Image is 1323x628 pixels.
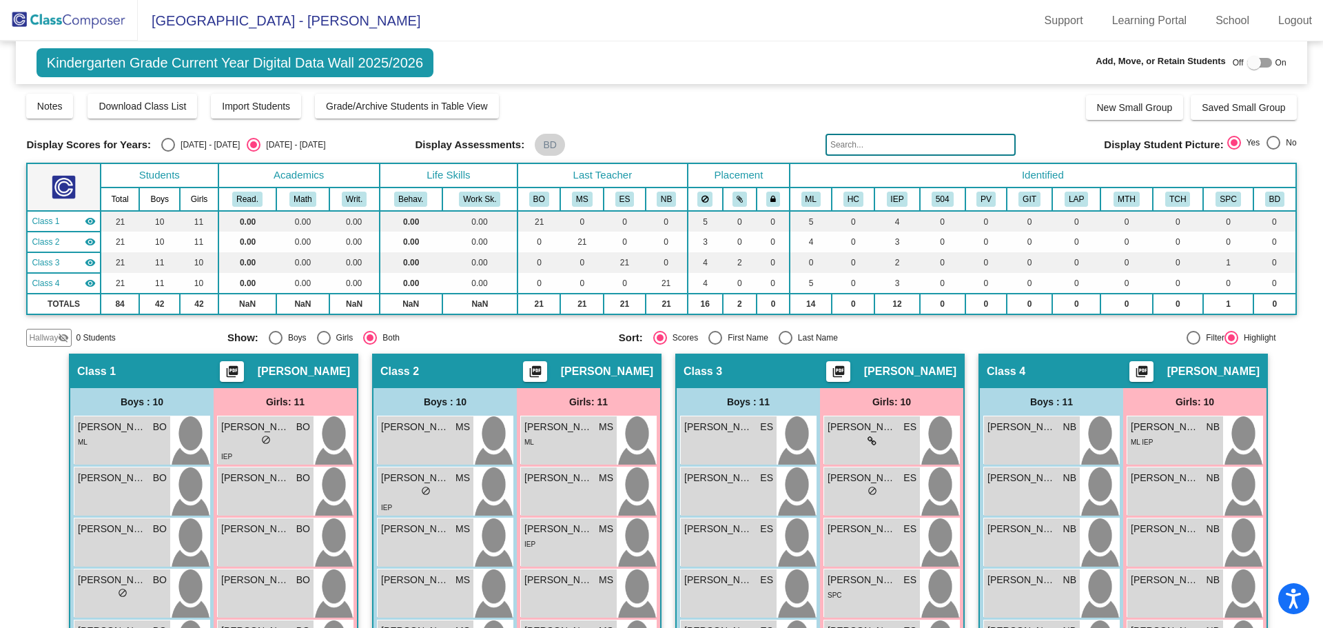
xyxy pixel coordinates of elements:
[1097,102,1173,113] span: New Small Group
[1207,420,1220,434] span: NB
[560,294,604,314] td: 21
[1052,232,1100,252] td: 0
[1096,54,1226,68] span: Add, Move, or Retain Students
[276,273,329,294] td: 0.00
[832,211,874,232] td: 0
[1100,273,1152,294] td: 0
[180,232,218,252] td: 11
[180,188,218,211] th: Girls
[342,192,367,207] button: Writ.
[760,420,773,434] span: ES
[1203,252,1253,273] td: 1
[180,252,218,273] td: 10
[380,294,442,314] td: NaN
[218,232,276,252] td: 0.00
[381,471,450,485] span: [PERSON_NAME]
[604,252,645,273] td: 21
[218,273,276,294] td: 0.00
[615,192,635,207] button: ES
[523,361,547,382] button: Print Students Details
[222,101,290,112] span: Import Students
[646,273,688,294] td: 21
[874,273,919,294] td: 3
[1207,471,1220,485] span: NB
[757,188,790,211] th: Keep with teacher
[1063,471,1076,485] span: NB
[32,236,59,248] span: Class 2
[646,252,688,273] td: 0
[1253,232,1295,252] td: 0
[688,211,723,232] td: 5
[920,294,965,314] td: 0
[1203,211,1253,232] td: 0
[139,252,180,273] td: 11
[987,420,1056,434] span: [PERSON_NAME]
[442,294,517,314] td: NaN
[138,10,420,32] span: [GEOGRAPHIC_DATA] - [PERSON_NAME]
[1131,471,1200,485] span: [PERSON_NAME]
[1100,294,1152,314] td: 0
[1253,273,1295,294] td: 0
[723,273,757,294] td: 0
[688,252,723,273] td: 4
[920,273,965,294] td: 0
[315,94,499,119] button: Grade/Archive Students in Table View
[1165,192,1190,207] button: TCH
[1018,192,1040,207] button: GIT
[646,232,688,252] td: 0
[1203,273,1253,294] td: 0
[1007,188,1052,211] th: Intervention Team Watchlist
[329,273,380,294] td: 0.00
[832,188,874,211] th: Highly Capable
[1007,232,1052,252] td: 0
[965,252,1007,273] td: 0
[380,163,518,188] th: Life Skills
[987,365,1025,378] span: Class 4
[832,294,874,314] td: 0
[560,252,604,273] td: 0
[688,188,723,211] th: Keep away students
[965,273,1007,294] td: 0
[1131,420,1200,434] span: [PERSON_NAME]
[604,232,645,252] td: 0
[27,211,100,232] td: Bethany Obieglo - No Class Name
[757,294,790,314] td: 0
[221,420,290,434] span: [PERSON_NAME]
[232,192,263,207] button: Read.
[1153,188,1203,211] th: Teacher Kid
[517,163,688,188] th: Last Teacher
[32,277,59,290] span: Class 4
[26,94,74,119] button: Notes
[1100,252,1152,273] td: 0
[1280,136,1296,149] div: No
[825,134,1016,156] input: Search...
[828,471,896,485] span: [PERSON_NAME]
[684,420,753,434] span: [PERSON_NAME]
[1204,10,1260,32] a: School
[619,331,1000,345] mat-radio-group: Select an option
[1202,102,1285,113] span: Saved Small Group
[646,211,688,232] td: 0
[980,388,1123,416] div: Boys : 11
[619,332,643,344] span: Sort:
[965,188,1007,211] th: Parent Volunteer
[101,273,140,294] td: 21
[101,163,218,188] th: Students
[684,471,753,485] span: [PERSON_NAME]
[1052,188,1100,211] th: Reading Specialist Support
[289,192,316,207] button: Math
[790,188,832,211] th: Multilingual English Learner
[965,294,1007,314] td: 0
[161,138,325,152] mat-radio-group: Select an option
[517,273,560,294] td: 0
[828,420,896,434] span: [PERSON_NAME]
[887,192,908,207] button: IEP
[175,139,240,151] div: [DATE] - [DATE]
[688,273,723,294] td: 4
[283,332,307,344] div: Boys
[832,252,874,273] td: 0
[329,294,380,314] td: NaN
[1052,211,1100,232] td: 0
[329,252,380,273] td: 0.00
[27,252,100,273] td: Erika Shaw - No Class Name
